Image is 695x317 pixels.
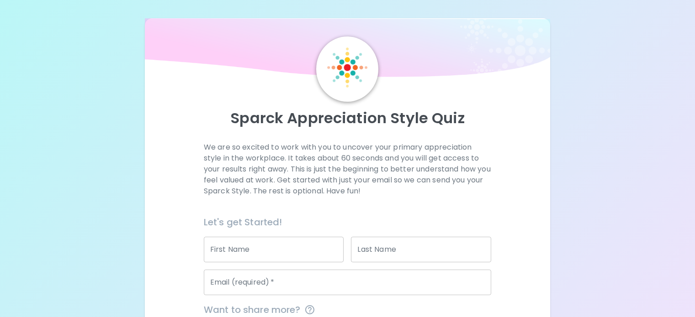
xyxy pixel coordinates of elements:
[304,304,315,315] svg: This information is completely confidential and only used for aggregated appreciation studies at ...
[204,302,491,317] span: Want to share more?
[327,47,367,88] img: Sparck Logo
[204,215,491,229] h6: Let's get Started!
[204,142,491,197] p: We are so excited to work with you to uncover your primary appreciation style in the workplace. I...
[156,109,539,127] p: Sparck Appreciation Style Quiz
[145,18,550,82] img: wave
